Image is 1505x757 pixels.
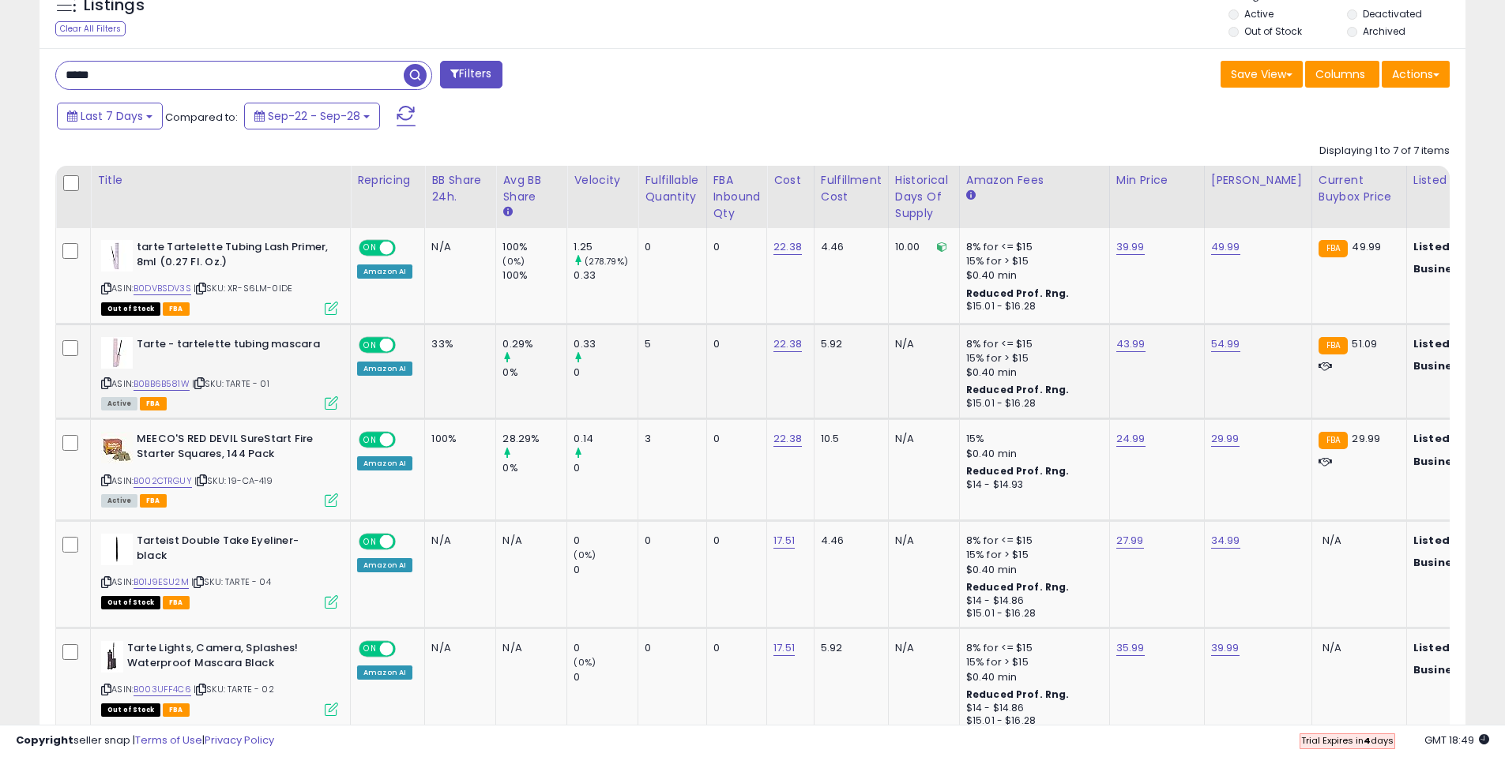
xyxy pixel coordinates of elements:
span: All listings that are currently out of stock and unavailable for purchase on Amazon [101,596,160,609]
div: 0.29% [502,337,566,351]
div: Amazon AI [357,456,412,470]
b: Tarte - tartelette tubing mascara [137,337,329,356]
div: $0.40 min [966,563,1097,577]
div: 15% for > $15 [966,254,1097,268]
b: Listed Price: [1413,640,1485,655]
div: 0 [574,461,638,475]
div: N/A [502,641,555,655]
div: 3 [645,432,694,446]
small: FBA [1319,337,1348,354]
a: Terms of Use [135,733,202,748]
div: ASIN: [101,240,338,313]
a: B01J9ESU2M [134,575,189,589]
small: Avg BB Share. [502,205,512,219]
a: 54.99 [1211,336,1240,352]
div: Repricing [357,172,418,189]
b: Reduced Prof. Rng. [966,688,1070,701]
span: | SKU: TARTE - 02 [194,683,274,695]
div: 0 [713,240,755,254]
a: 35.99 [1116,640,1145,656]
div: Amazon AI [357,558,412,572]
div: 0 [713,641,755,655]
div: Amazon AI [357,665,412,680]
div: 5.92 [821,337,876,351]
div: 8% for <= $15 [966,534,1097,548]
button: Sep-22 - Sep-28 [244,103,380,129]
div: 5 [645,337,694,351]
div: 10.5 [821,432,876,446]
div: Amazon AI [357,264,412,279]
b: Listed Price: [1413,336,1485,351]
span: | SKU: TARTE - 04 [191,575,271,588]
span: | SKU: TARTE - 01 [192,377,269,390]
div: 100% [431,432,483,446]
div: N/A [895,337,947,351]
a: B0BB6B581W [134,377,190,391]
div: 33% [431,337,483,351]
b: Business Price: [1413,662,1500,677]
div: 0.14 [574,432,638,446]
strong: Copyright [16,733,73,748]
span: ON [360,535,380,549]
span: All listings currently available for purchase on Amazon [101,397,137,410]
a: 39.99 [1211,640,1240,656]
span: FBA [163,703,190,717]
b: Reduced Prof. Rng. [966,287,1070,300]
div: 5.92 [821,641,876,655]
b: Tarte Lights, Camera, Splashes! Waterproof Mascara Black [127,641,319,674]
div: 4.46 [821,534,876,548]
b: Listed Price: [1413,533,1485,548]
span: Trial Expires in days [1301,734,1394,747]
a: 24.99 [1116,431,1146,447]
b: Reduced Prof. Rng. [966,580,1070,594]
b: Listed Price: [1413,239,1485,254]
div: Title [97,172,344,189]
div: 0.33 [574,337,638,351]
span: N/A [1323,640,1341,655]
div: 15% for > $15 [966,655,1097,669]
div: 0 [574,641,638,655]
div: 8% for <= $15 [966,641,1097,655]
div: N/A [431,240,483,254]
a: 29.99 [1211,431,1240,447]
div: 0% [502,365,566,380]
span: 51.09 [1352,336,1377,351]
div: $0.40 min [966,670,1097,684]
b: Business Price: [1413,261,1500,276]
div: [PERSON_NAME] [1211,172,1305,189]
div: N/A [431,641,483,655]
a: 39.99 [1116,239,1145,255]
b: Reduced Prof. Rng. [966,464,1070,478]
button: Actions [1382,61,1450,88]
span: All listings that are currently out of stock and unavailable for purchase on Amazon [101,302,160,316]
div: $14 - $14.93 [966,478,1097,492]
a: 17.51 [773,533,795,549]
span: 49.99 [1352,239,1381,254]
img: 41HbPIru1UL._SL40_.jpg [101,432,133,463]
div: $15.01 - $16.28 [966,607,1097,620]
span: N/A [1323,533,1341,548]
div: 10.00 [895,240,947,254]
div: $15.01 - $16.28 [966,397,1097,410]
span: ON [360,433,380,447]
small: FBA [1319,240,1348,257]
div: ASIN: [101,337,338,409]
img: 21+hPmMigcL._SL40_.jpg [101,534,133,565]
a: 27.99 [1116,533,1144,549]
small: (0%) [574,549,596,561]
div: 0 [574,670,638,684]
div: 15% for > $15 [966,351,1097,365]
div: $0.40 min [966,365,1097,380]
span: Columns [1315,66,1365,82]
div: Displaying 1 to 7 of 7 items [1319,144,1450,159]
span: OFF [393,535,419,549]
a: 22.38 [773,239,802,255]
button: Save View [1221,61,1303,88]
a: 17.51 [773,640,795,656]
div: FBA inbound Qty [713,172,761,222]
div: 0 [574,365,638,380]
div: $14 - $14.86 [966,702,1097,715]
div: 8% for <= $15 [966,240,1097,254]
span: FBA [140,494,167,508]
div: Fulfillment Cost [821,172,882,205]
